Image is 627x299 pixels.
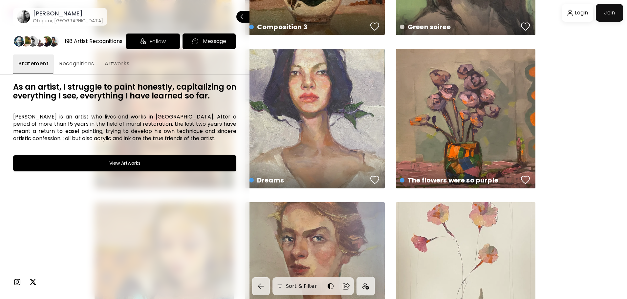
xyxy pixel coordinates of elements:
[18,60,49,68] span: Statement
[203,37,226,45] p: Message
[65,38,122,45] div: 198 Artist Recognitions
[183,33,236,49] button: chatIconMessage
[13,113,236,142] h6: [PERSON_NAME] is an artist who lives and works in [GEOGRAPHIC_DATA]. After a period of more than ...
[109,159,141,167] h6: View Artworks
[59,60,94,68] span: Recognitions
[29,278,37,286] img: twitter
[149,37,166,46] span: Follow
[13,155,236,171] button: View Artworks
[13,82,236,100] h6: As an artist, I struggle to paint honestly, capitalizing on everything I see, everything I have l...
[192,38,199,45] img: chatIcon
[33,10,103,17] h6: [PERSON_NAME]
[105,60,130,68] span: Artworks
[126,33,180,49] div: Follow
[140,38,146,44] img: icon
[13,278,21,286] img: instagram
[33,17,103,24] h6: Otopeni, [GEOGRAPHIC_DATA]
